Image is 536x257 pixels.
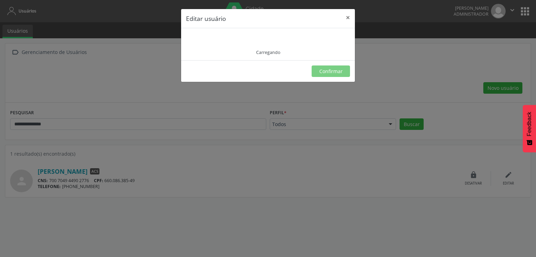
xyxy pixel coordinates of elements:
[341,9,355,26] button: Close
[523,105,536,152] button: Feedback - Mostrar pesquisa
[526,112,533,136] span: Feedback
[186,14,226,23] h5: Editar usuário
[256,49,280,55] div: Carregando
[312,65,350,77] button: Confirmar
[319,68,343,75] span: Confirmar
